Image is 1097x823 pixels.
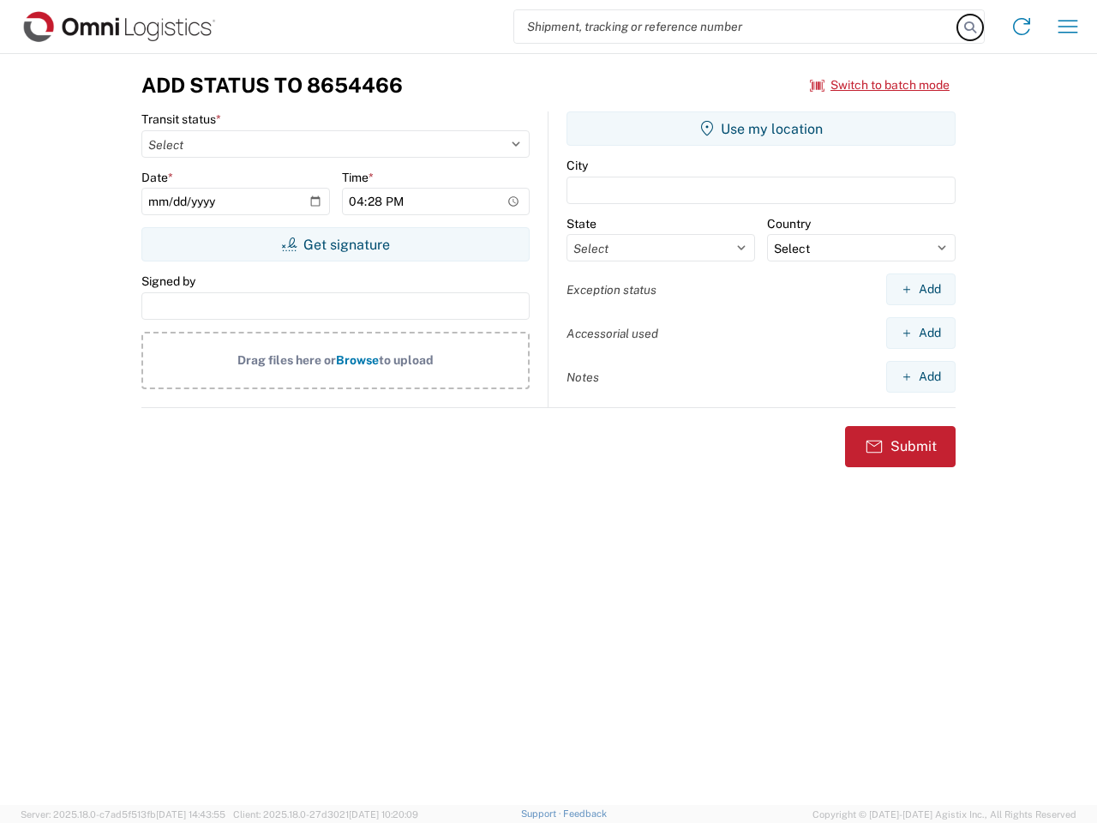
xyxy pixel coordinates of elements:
[566,326,658,341] label: Accessorial used
[349,809,418,820] span: [DATE] 10:20:09
[336,353,379,367] span: Browse
[233,809,418,820] span: Client: 2025.18.0-27d3021
[566,282,656,297] label: Exception status
[379,353,434,367] span: to upload
[563,808,607,819] a: Feedback
[342,170,374,185] label: Time
[141,111,221,127] label: Transit status
[886,317,956,349] button: Add
[767,216,811,231] label: Country
[810,71,950,99] button: Switch to batch mode
[521,808,564,819] a: Support
[237,353,336,367] span: Drag files here or
[514,10,958,43] input: Shipment, tracking or reference number
[156,809,225,820] span: [DATE] 14:43:55
[141,273,195,289] label: Signed by
[141,227,530,261] button: Get signature
[141,73,403,98] h3: Add Status to 8654466
[566,216,596,231] label: State
[21,809,225,820] span: Server: 2025.18.0-c7ad5f513fb
[886,361,956,393] button: Add
[141,170,173,185] label: Date
[566,369,599,385] label: Notes
[812,807,1076,822] span: Copyright © [DATE]-[DATE] Agistix Inc., All Rights Reserved
[566,158,588,173] label: City
[845,426,956,467] button: Submit
[566,111,956,146] button: Use my location
[886,273,956,305] button: Add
